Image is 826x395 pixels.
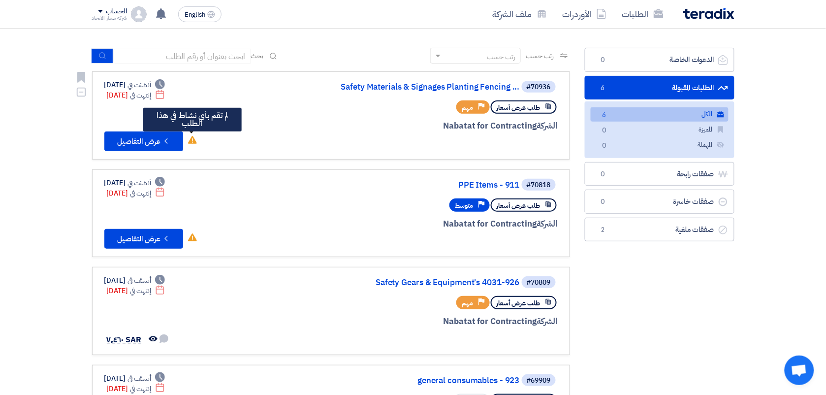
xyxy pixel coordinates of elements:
[585,48,734,72] a: الدعوات الخاصة0
[321,315,558,328] div: Nabatat for Contracting
[597,83,609,93] span: 6
[323,181,520,190] a: PPE Items - 911
[455,201,474,210] span: متوسط
[104,178,165,188] div: [DATE]
[591,123,729,137] a: المميزة
[497,201,540,210] span: طلب عرض أسعار
[485,2,555,26] a: ملف الشركة
[591,138,729,152] a: المهملة
[127,373,151,384] span: أنشئت في
[527,377,551,384] div: #69909
[537,315,558,328] span: الشركة
[527,84,551,91] div: #70936
[130,384,151,394] span: إنتهت في
[599,141,610,151] span: 0
[321,218,558,230] div: Nabatat for Contracting
[487,52,515,62] div: رتب حسب
[585,190,734,214] a: صفقات خاسرة0
[130,188,151,198] span: إنتهت في
[104,275,165,286] div: [DATE]
[462,103,474,112] span: مهم
[178,6,222,22] button: English
[527,279,551,286] div: #70809
[599,126,610,136] span: 0
[614,2,671,26] a: الطلبات
[323,376,520,385] a: general consumables - 923
[127,178,151,188] span: أنشئت في
[591,107,729,122] a: الكل
[92,15,127,21] div: شركة مسار الاتحاد
[107,90,165,100] div: [DATE]
[104,132,183,151] button: عرض التفاصيل
[597,55,609,65] span: 0
[113,49,251,64] input: ابحث بعنوان أو رقم الطلب
[107,286,165,296] div: [DATE]
[130,90,151,100] span: إنتهت في
[537,120,558,132] span: الشركة
[585,76,734,100] a: الطلبات المقبولة6
[104,229,183,249] button: عرض التفاصيل
[251,51,264,61] span: بحث
[131,6,147,22] img: profile_test.png
[785,356,814,385] a: دردشة مفتوحة
[107,384,165,394] div: [DATE]
[555,2,614,26] a: الأوردرات
[104,80,165,90] div: [DATE]
[585,218,734,242] a: صفقات ملغية2
[127,80,151,90] span: أنشئت في
[585,162,734,186] a: صفقات رابحة0
[497,298,540,308] span: طلب عرض أسعار
[462,298,474,308] span: مهم
[107,188,165,198] div: [DATE]
[321,120,558,132] div: Nabatat for Contracting
[104,373,165,384] div: [DATE]
[597,225,609,235] span: 2
[107,334,141,346] span: SAR ٧٬٤٦٠
[597,169,609,179] span: 0
[527,182,551,189] div: #70818
[497,103,540,112] span: طلب عرض أسعار
[147,112,238,128] div: لم تقم بأي نشاط في هذا الطلب
[323,278,520,287] a: Safety Gears & Equipment's 4031-926
[127,275,151,286] span: أنشئت في
[526,51,554,61] span: رتب حسب
[130,286,151,296] span: إنتهت في
[323,83,520,92] a: Safety Materials & Signages Planting Fencing ...
[683,8,734,19] img: Teradix logo
[599,110,610,121] span: 6
[185,11,205,18] span: English
[106,7,127,16] div: الحساب
[597,197,609,207] span: 0
[537,218,558,230] span: الشركة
